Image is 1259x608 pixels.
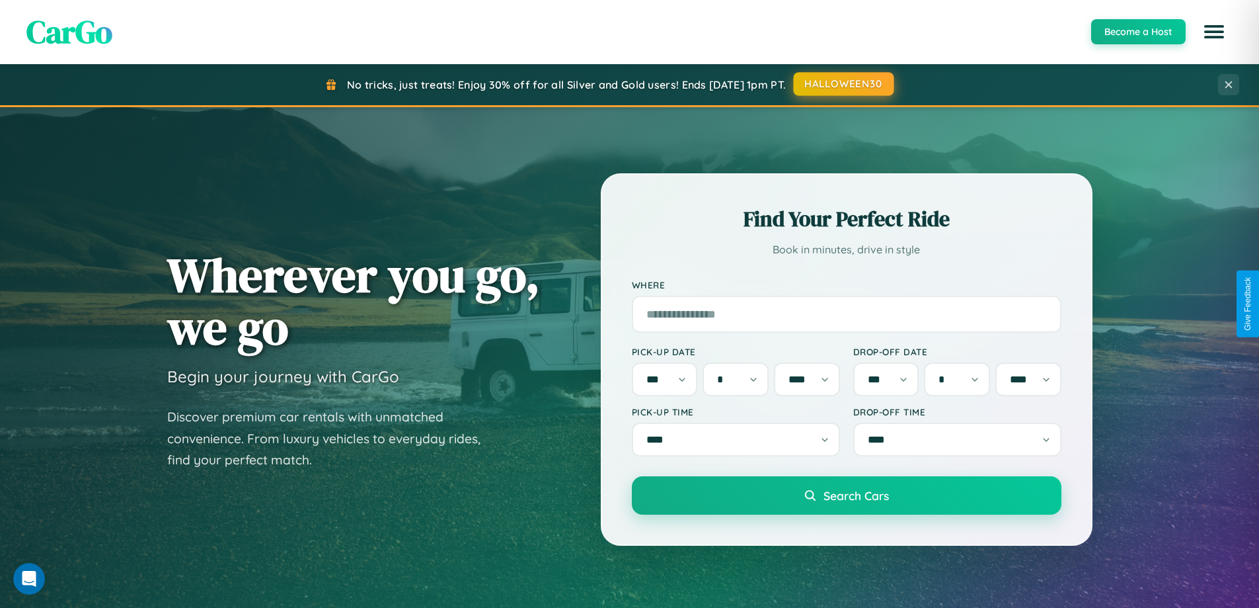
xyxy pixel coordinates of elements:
[632,476,1061,515] button: Search Cars
[823,488,889,503] span: Search Cars
[632,204,1061,234] h2: Find Your Perfect Ride
[1243,277,1252,331] div: Give Feedback
[632,406,840,417] label: Pick-up Time
[1196,13,1233,50] button: Open menu
[853,406,1061,417] label: Drop-off Time
[632,279,1061,290] label: Where
[13,563,45,595] iframe: Intercom live chat
[853,346,1061,357] label: Drop-off Date
[794,72,894,96] button: HALLOWEEN30
[1091,19,1186,44] button: Become a Host
[167,249,540,353] h1: Wherever you go, we go
[632,240,1061,259] p: Book in minutes, drive in style
[347,78,786,91] span: No tricks, just treats! Enjoy 30% off for all Silver and Gold users! Ends [DATE] 1pm PT.
[26,10,112,54] span: CarGo
[167,367,399,386] h3: Begin your journey with CarGo
[632,346,840,357] label: Pick-up Date
[167,406,498,471] p: Discover premium car rentals with unmatched convenience. From luxury vehicles to everyday rides, ...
